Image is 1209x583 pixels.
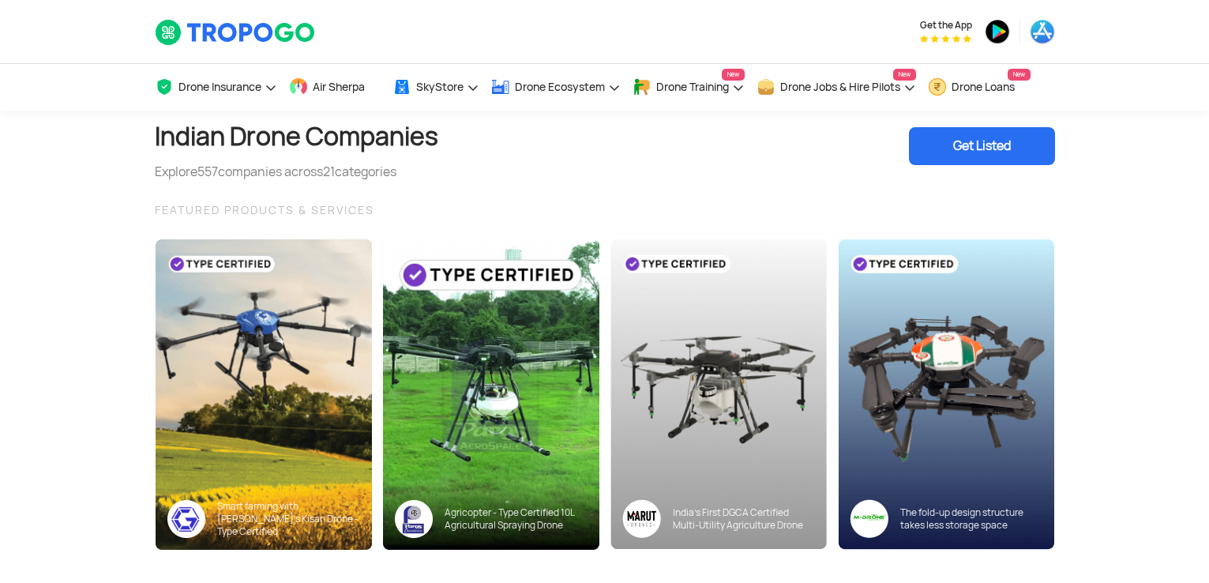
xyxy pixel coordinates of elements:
[445,506,588,532] div: Agricopter - Type Certified 10L Agricultural Spraying Drone
[757,64,916,111] a: Drone Jobs & Hire PilotsNew
[1030,19,1055,44] img: ic_appstore.png
[838,239,1054,550] img: bg_multiplex_sky.png
[155,19,317,46] img: TropoGo Logo
[622,499,661,538] img: Group%2036313.png
[392,64,479,111] a: SkyStore
[155,64,277,111] a: Drone Insurance
[633,64,745,111] a: Drone TrainingNew
[155,163,438,182] div: Explore companies across categories
[656,81,729,93] span: Drone Training
[416,81,464,93] span: SkyStore
[920,19,972,32] span: Get the App
[156,239,372,550] img: bg_garuda_sky.png
[920,35,971,43] img: App Raking
[893,69,916,81] span: New
[197,164,218,180] span: 557
[155,111,438,163] h1: Indian Drone Companies
[217,500,360,538] div: Smart farming with [PERSON_NAME]’s Kisan Drone - Type Certified
[673,506,815,532] div: India’s First DGCA Certified Multi-Utility Agriculture Drone
[383,239,599,550] img: paras-card.png
[900,506,1042,532] div: The fold-up design structure takes less storage space
[178,81,261,93] span: Drone Insurance
[289,64,381,111] a: Air Sherpa
[491,64,621,111] a: Drone Ecosystem
[952,81,1015,93] span: Drone Loans
[515,81,605,93] span: Drone Ecosystem
[155,201,1055,220] div: FEATURED PRODUCTS & SERVICES
[780,81,900,93] span: Drone Jobs & Hire Pilots
[167,500,205,538] img: ic_garuda_sky.png
[323,164,335,180] span: 21
[1008,69,1031,81] span: New
[928,64,1031,111] a: Drone LoansNew
[722,69,745,81] span: New
[909,127,1055,165] div: Get Listed
[395,500,433,538] img: paras-logo-banner.png
[985,19,1010,44] img: ic_playstore.png
[610,239,827,549] img: bg_marut_sky.png
[313,81,365,93] span: Air Sherpa
[850,499,888,538] img: ic_multiplex_sky.png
